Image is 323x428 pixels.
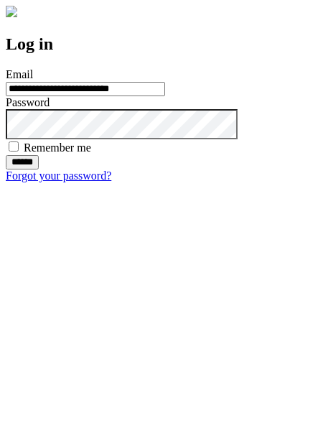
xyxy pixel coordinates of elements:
label: Email [6,68,33,80]
label: Password [6,96,50,108]
h2: Log in [6,34,317,54]
label: Remember me [24,141,91,154]
img: logo-4e3dc11c47720685a147b03b5a06dd966a58ff35d612b21f08c02c0306f2b779.png [6,6,17,17]
a: Forgot your password? [6,169,111,182]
